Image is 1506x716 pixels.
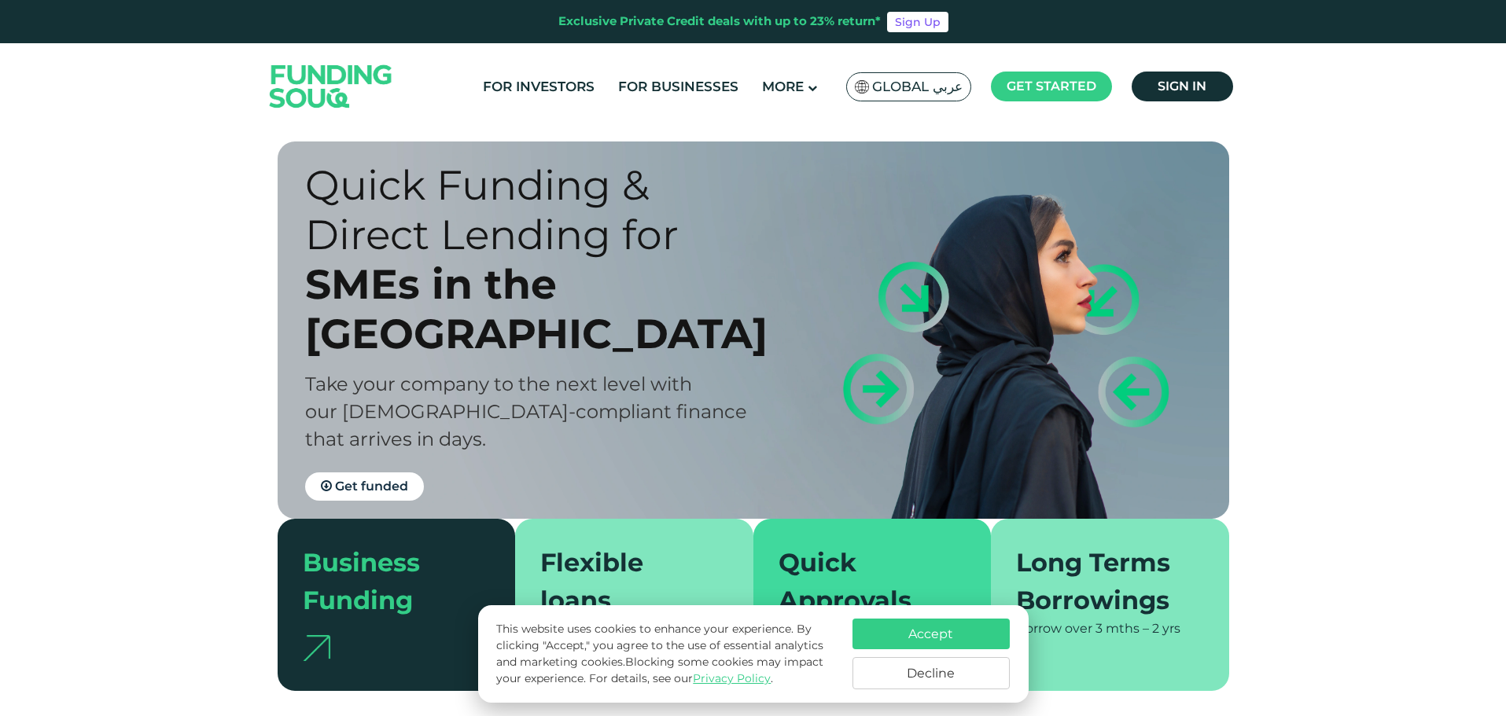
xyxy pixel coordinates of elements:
[303,635,330,661] img: arrow
[1016,544,1185,619] div: Long Terms Borrowings
[540,544,709,619] div: Flexible loans
[305,259,781,358] div: SMEs in the [GEOGRAPHIC_DATA]
[852,657,1010,689] button: Decline
[762,79,804,94] span: More
[693,671,771,685] a: Privacy Policy
[303,544,472,619] div: Business Funding
[335,479,408,494] span: Get funded
[305,472,424,501] a: Get funded
[496,655,823,685] span: Blocking some cookies may impact your experience.
[589,671,773,685] span: For details, see our .
[305,373,747,450] span: Take your company to the next level with our [DEMOGRAPHIC_DATA]-compliant finance that arrives in...
[887,12,948,32] a: Sign Up
[1016,621,1092,636] span: Borrow over
[872,78,963,96] span: Global عربي
[558,13,881,31] div: Exclusive Private Credit deals with up to 23% return*
[1158,79,1206,94] span: Sign in
[496,621,836,687] p: This website uses cookies to enhance your experience. By clicking "Accept," you agree to the use ...
[779,544,948,619] div: Quick Approvals
[614,74,742,100] a: For Businesses
[855,80,869,94] img: SA Flag
[254,46,408,126] img: Logo
[305,160,781,259] div: Quick Funding & Direct Lending for
[1095,621,1180,636] span: 3 mths – 2 yrs
[1007,79,1096,94] span: Get started
[479,74,598,100] a: For Investors
[852,619,1010,649] button: Accept
[1132,72,1233,101] a: Sign in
